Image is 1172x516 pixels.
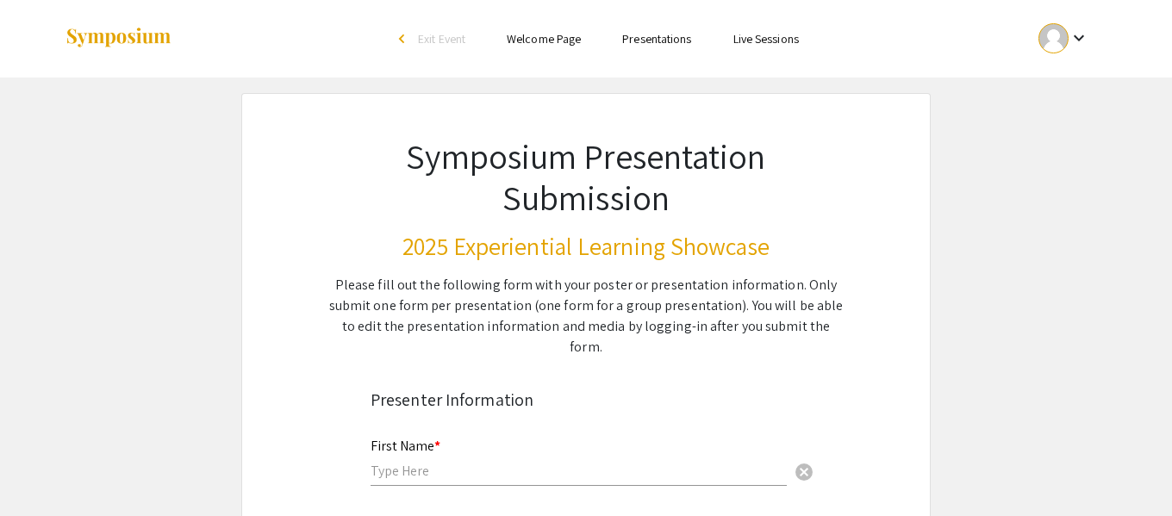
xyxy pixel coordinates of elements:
h3: 2025 Experiential Learning Showcase [326,232,846,261]
span: Exit Event [418,31,465,47]
h1: Symposium Presentation Submission [326,135,846,218]
div: Please fill out the following form with your poster or presentation information. Only submit one ... [326,275,846,357]
button: Expand account dropdown [1020,19,1107,58]
div: Presenter Information [371,387,801,413]
span: cancel [794,462,814,482]
img: Symposium by ForagerOne [65,27,172,50]
div: arrow_back_ios [399,34,409,44]
a: Live Sessions [733,31,799,47]
mat-label: First Name [371,437,440,455]
a: Presentations [622,31,691,47]
a: Welcome Page [507,31,581,47]
button: Clear [787,454,821,488]
mat-icon: Expand account dropdown [1069,28,1089,48]
input: Type Here [371,462,787,480]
